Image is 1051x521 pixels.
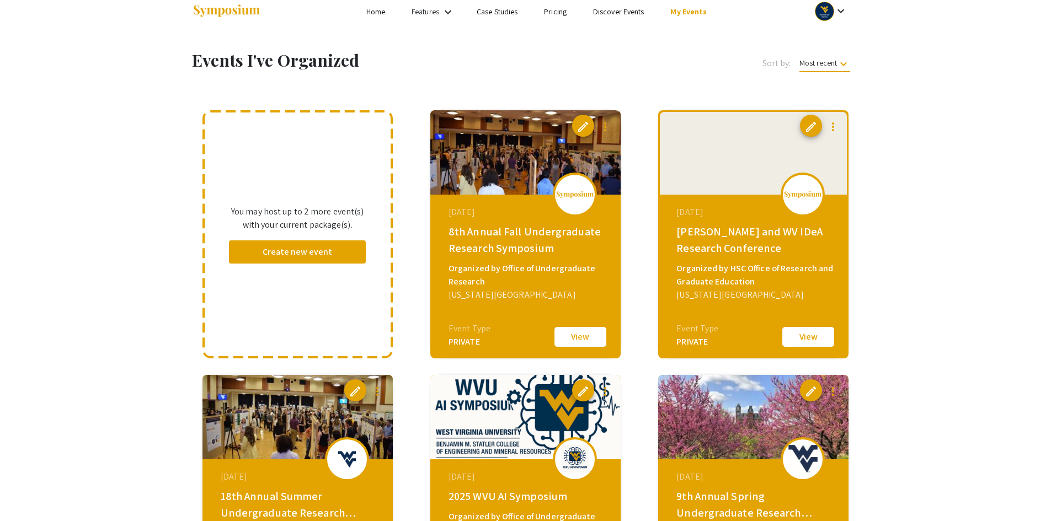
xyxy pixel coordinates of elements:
[670,7,707,17] a: My Events
[577,385,590,398] span: edit
[544,7,567,17] a: Pricing
[229,240,366,264] button: Create new event
[676,206,833,219] div: [DATE]
[344,379,366,401] button: edit
[449,288,605,302] div: [US_STATE][GEOGRAPHIC_DATA]
[658,375,849,459] img: 9th-annual-spring-undergraduate-research-symposium_eventCoverPhoto_a34ee9__thumb.jpg
[826,120,840,133] mat-icon: more_vert
[676,288,833,302] div: [US_STATE][GEOGRAPHIC_DATA]
[804,120,818,133] span: edit
[676,335,718,348] div: PRIVATE
[192,4,261,19] img: Symposium by ForagerOne
[556,191,594,198] img: logo_v2.png
[449,206,605,219] div: [DATE]
[800,379,822,401] button: edit
[577,120,590,133] span: edit
[781,325,836,348] button: View
[449,223,605,256] div: 8th Annual Fall Undergraduate Research Symposium
[221,470,377,484] div: [DATE]
[599,120,612,133] mat-icon: more_vert
[202,375,393,459] img: 18th-summer-undergraduate-research-symposium_eventCoverPhoto_ac8e52__thumb.jpg
[676,322,718,335] div: Event Type
[558,445,591,472] img: 2025-wvu-ai-symposium_eventLogo_81a7b7_.png
[791,53,859,73] button: Most recent
[572,379,594,401] button: edit
[330,450,364,469] img: 18th-summer-undergraduate-research-symposium_eventLogo_bc9db7_.png
[837,57,850,71] mat-icon: keyboard_arrow_down
[572,115,594,137] button: edit
[349,385,362,398] span: edit
[8,471,47,513] iframe: Chat
[676,223,833,256] div: [PERSON_NAME] and WV IDeA Research Conference
[599,385,612,398] mat-icon: more_vert
[762,57,791,70] span: Sort by:
[804,385,818,398] span: edit
[366,7,385,17] a: Home
[430,375,621,459] img: 2025-wvu-ai-symposium_eventCoverPhoto_5efd8b__thumb.png
[449,322,490,335] div: Event Type
[783,191,822,198] img: logo_v2.png
[799,58,850,72] span: Most recent
[192,50,574,70] h1: Events I've Organized
[441,6,455,19] mat-icon: Expand Features list
[371,385,384,398] mat-icon: more_vert
[834,4,847,18] mat-icon: Expand account dropdown
[449,262,605,288] div: Organized by Office of Undergraduate Research
[553,325,608,348] button: View
[221,488,377,521] div: 18th Annual Summer Undergraduate Research Symposium!
[449,488,605,504] div: 2025 WVU AI Symposium
[412,7,439,17] a: Features
[229,205,366,232] p: You may host up to 2 more event(s) with your current package(s).
[449,335,490,348] div: PRIVATE
[786,445,819,472] img: 9th-annual-spring-undergraduate-research-symposium_eventLogo_d92aaa_.jpg
[593,7,644,17] a: Discover Events
[449,470,605,484] div: [DATE]
[477,7,518,17] a: Case Studies
[826,385,840,398] mat-icon: more_vert
[676,470,833,484] div: [DATE]
[676,262,833,288] div: Organized by HSC Office of Research and Graduate Education
[430,110,621,195] img: 8th-annual-fall-undergraduate-research-symposium_eventCoverPhoto_6ec2b3__thumb.jpg
[676,488,833,521] div: 9th Annual Spring Undergraduate Research Symposium
[800,115,822,137] button: edit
